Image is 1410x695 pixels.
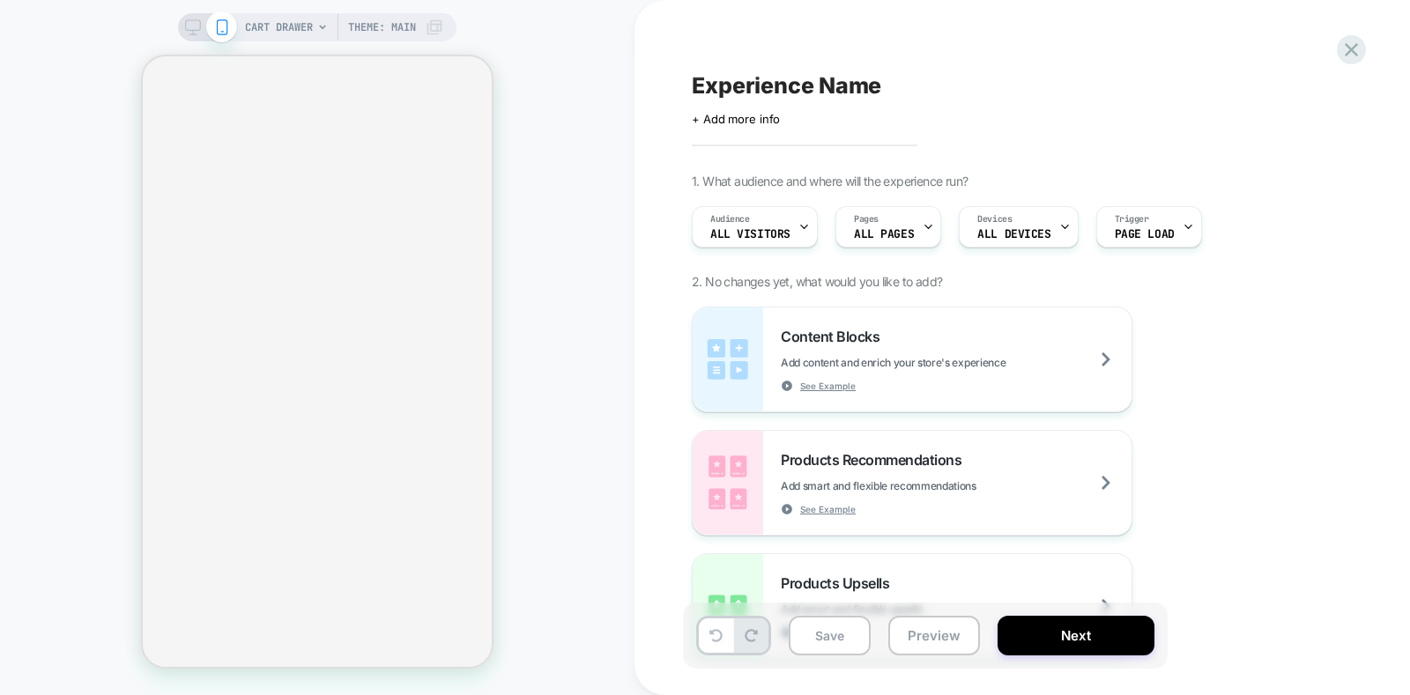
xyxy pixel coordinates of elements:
[781,574,898,592] span: Products Upsells
[781,479,1065,492] span: Add smart and flexible recommendations
[781,451,970,469] span: Products Recommendations
[977,228,1050,240] span: ALL DEVICES
[781,356,1094,369] span: Add content and enrich your store's experience
[800,380,856,392] span: See Example
[710,228,790,240] span: All Visitors
[800,503,856,515] span: See Example
[245,13,313,41] span: CART DRAWER
[692,112,780,126] span: + Add more info
[789,616,871,655] button: Save
[998,616,1154,655] button: Next
[781,328,888,345] span: Content Blocks
[854,228,914,240] span: ALL PAGES
[710,213,750,226] span: Audience
[692,274,942,289] span: 2. No changes yet, what would you like to add?
[888,616,980,655] button: Preview
[977,213,1012,226] span: Devices
[854,213,879,226] span: Pages
[1115,213,1149,226] span: Trigger
[348,13,416,41] span: Theme: MAIN
[692,72,881,99] span: Experience Name
[1115,228,1175,240] span: Page Load
[692,174,968,189] span: 1. What audience and where will the experience run?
